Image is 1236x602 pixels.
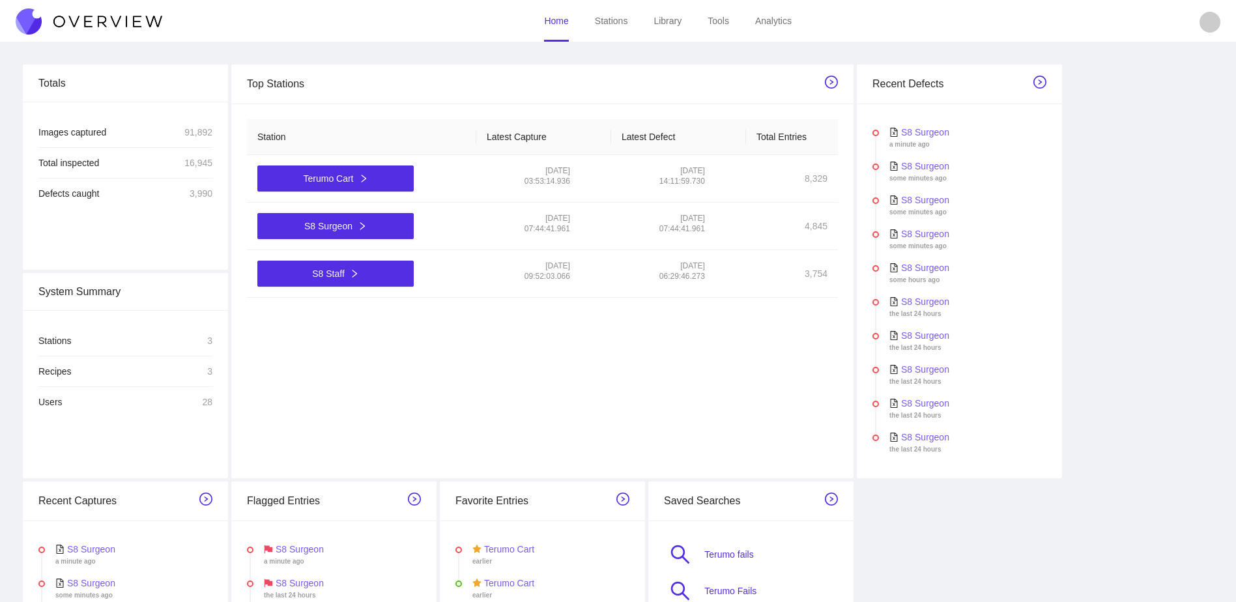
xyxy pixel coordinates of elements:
th: Total Entries [746,119,838,155]
div: Recent Defects [872,65,1031,102]
span: S8 Surgeon [901,364,949,375]
a: right-circle [614,496,629,506]
img: thumbnail-identity-recp-answers-77352496_70bfb5d1-12e1-4eed-8d13-1b314b90c823__medium_378__.jpg [186,542,212,568]
div: some minutes ago [889,173,952,184]
span: right [359,174,368,184]
span: file-excel [889,263,898,272]
a: right-circle [822,496,838,506]
img: 1760531131054.jpg [487,213,513,239]
span: S8 Surgeon [901,229,949,239]
div: a minute ago [55,556,118,567]
a: search [665,554,696,564]
img: 1760531131054.jpg [622,213,648,239]
div: some minutes ago [889,207,952,218]
img: thumbnail-identity-recp-answers-77352496_70bfb5d1-12e1-4eed-8d13-1b314b90c823__medium_378__.jpg [395,542,421,568]
span: file-excel [889,162,898,171]
a: Library [654,16,682,26]
img: thumbnail-identity-recp-answers-77352184_01a2b9e1-fa09-4307-8917-f1dc4af33aba__medium_378__.jpg [1020,261,1046,287]
a: right-circle [822,79,838,89]
div: a minute ago [889,139,952,150]
span: file-excel [889,229,898,238]
a: right-circle [197,496,212,506]
span: Terumo Cart [484,578,534,588]
a: search [665,590,696,601]
div: Total inspected [38,156,99,170]
span: Terumo Cart [303,172,353,185]
a: right-circle [405,496,421,506]
span: S8 Surgeon [901,398,949,408]
img: thumbnail-identity-recp-answers-77349738_06385de3-cf48-4582-bce1-976752491fde__medium_378__.jpg [1020,430,1046,456]
span: [DATE] 03:53:14.936 [518,165,570,186]
div: a minute ago [264,556,326,567]
div: System Summary [38,273,212,310]
a: Analytics [755,16,792,26]
span: right [358,222,367,232]
div: Defects caught [38,186,99,201]
div: Saved Searches [664,482,822,519]
img: 1753183190127.jpg [622,261,648,287]
span: [DATE] 09:52:03.066 [518,261,570,281]
div: some hours ago [889,275,952,285]
img: thumbnail-identity-recp-answers-77122004_44c066bb-c02e-44c1-afcc-a21c8ec631bd__medium_378__.jpg [603,542,629,568]
th: Latest Defect [611,119,746,155]
div: earlier [472,590,537,601]
a: Home [544,16,568,26]
div: Recent Captures [38,482,197,519]
span: file-excel [889,433,898,442]
div: the last 24 hours [889,444,952,455]
th: Station [247,119,476,155]
div: 4,845 [756,219,827,233]
div: 8,329 [756,171,827,186]
span: right-circle [199,492,212,510]
span: star [472,545,481,554]
span: S8 Surgeon [276,544,324,554]
th: Latest Capture [476,119,611,155]
div: Stations [38,334,72,348]
span: file-excel [889,399,898,408]
span: right-circle [825,492,838,510]
button: Terumo Cartright [257,165,414,192]
div: 3 [207,364,212,379]
span: right [350,269,359,279]
span: file-excel [889,128,898,137]
span: S8 Surgeon [901,161,949,171]
img: thumbnail-identity-recp-answers-77351592_1807de7c-382f-4d80-91c6-2404258eb02e__medium_378__.jpg [1020,294,1046,321]
span: search [665,539,696,570]
span: S8 Surgeon [901,330,949,341]
div: 3,754 [756,266,827,281]
div: 16,945 [184,156,212,170]
img: 1752174646280.jpg [622,165,648,192]
a: Terumo Cartright [257,173,414,184]
span: S8 Surgeon [67,544,115,554]
span: file-excel [889,195,898,205]
a: Tools [708,16,729,26]
div: Top Stations [247,65,822,102]
span: star [472,579,481,588]
img: thumbnail-identity-recp-answers-77352262_001087b3-304b-45b3-84e4-02d8b55ac03f__medium_378__.jpg [1020,227,1046,253]
span: [DATE] 14:11:59.730 [653,165,705,186]
span: file-excel [889,365,898,374]
a: right-circle [1031,79,1046,89]
span: right-circle [616,492,629,510]
button: S8 Surgeonright [257,213,414,239]
span: [DATE] 06:29:46.273 [653,261,705,281]
span: right-circle [825,75,838,93]
a: Terumo fails [704,549,753,560]
div: Images captured [38,125,106,139]
div: 3 [207,334,212,348]
span: Terumo Cart [484,544,534,554]
div: some minutes ago [55,590,118,601]
span: S8 Surgeon [901,127,949,137]
span: flag [264,545,273,554]
div: some minutes ago [889,241,952,251]
img: thumbnail-identity-recp-answers-77351514_2d304fd0-8fe7-4ad6-9b1e-c5ce18838434__medium_378__.jpg [1020,328,1046,354]
span: S8 Surgeon [276,578,324,588]
img: thumbnail-identity-recp-answers-77351592_1807de7c-382f-4d80-91c6-2404258eb02e__medium_378__.jpg [395,576,421,602]
img: thumbnail-identity-recp-answers-77352417_f18e45b0-2030-434d-b8c4-37e87c6fcd8a__medium_378__.jpg [186,576,212,602]
span: file-excel [55,545,65,554]
span: S8 Surgeon [304,220,352,233]
img: thumbnail-identity-recp-answers-77072152_d06c7ab6-4f65-48d2-b33c-f561c39f41c5__medium_378__.jpg [603,576,629,602]
div: the last 24 hours [889,309,952,319]
div: Flagged Entries [247,482,405,519]
div: earlier [472,556,537,567]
